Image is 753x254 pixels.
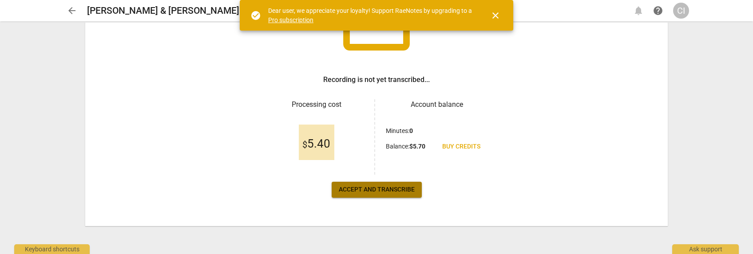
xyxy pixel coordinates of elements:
[435,139,487,155] a: Buy credits
[653,5,663,16] span: help
[490,10,501,21] span: close
[332,182,422,198] button: Accept and transcribe
[266,99,367,110] h3: Processing cost
[67,5,77,16] span: arrow_back
[485,5,506,26] button: Close
[323,74,430,85] h3: Recording is not yet transcribed...
[672,244,739,254] div: Ask support
[386,99,487,110] h3: Account balance
[442,142,480,151] span: Buy credits
[14,244,90,254] div: Keyboard shortcuts
[409,127,413,134] b: 0
[302,139,307,150] span: $
[250,10,261,21] span: check_circle
[302,137,330,151] span: 5.40
[673,3,689,19] button: CI
[409,143,425,150] b: $ 5.70
[268,6,474,24] div: Dear user, we appreciate your loyalty! Support RaeNotes by upgrading to a
[87,5,239,16] h2: [PERSON_NAME] & [PERSON_NAME]
[268,16,313,23] a: Pro subscription
[339,185,415,194] span: Accept and transcribe
[386,142,425,151] p: Balance :
[650,3,666,19] a: Help
[386,126,413,136] p: Minutes :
